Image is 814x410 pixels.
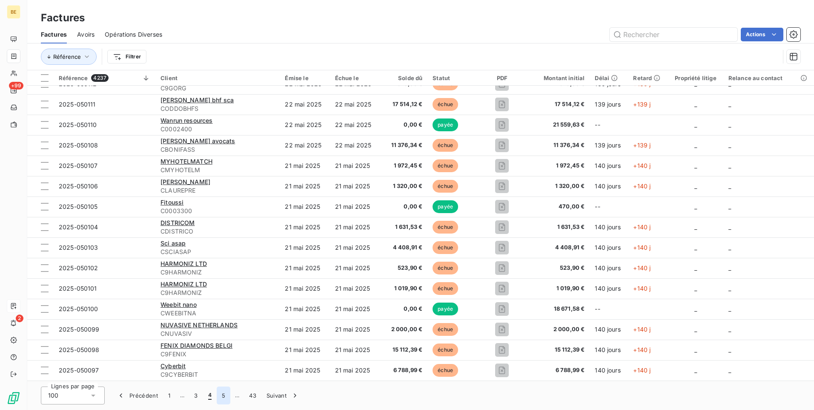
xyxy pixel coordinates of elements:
td: 140 jours [590,360,628,381]
span: Weebit nano [161,301,197,308]
span: C0002400 [161,125,275,133]
span: _ [728,162,731,169]
td: 22 mai 2025 [330,115,380,135]
span: _ [694,121,697,128]
span: 11 376,34 € [529,141,585,150]
span: C0003300 [161,207,275,215]
span: Avoirs [77,30,95,39]
span: Factures [41,30,67,39]
button: Suivant [261,387,304,404]
span: CODDOBHFS [161,104,275,113]
span: +99 [9,82,23,90]
span: _ [728,223,731,231]
span: échue [433,139,458,152]
span: 2025-050098 [59,346,100,353]
iframe: Intercom live chat [785,381,805,401]
span: 2 000,00 € [529,325,585,334]
span: échue [433,323,458,336]
td: 140 jours [590,156,628,176]
span: MYHOTELMATCH [161,158,212,165]
td: 139 jours [590,94,628,115]
span: Référence [53,53,81,60]
span: 0,00 € [385,305,423,313]
td: -- [590,115,628,135]
td: 22 mai 2025 [330,94,380,115]
span: 2025-050106 [59,182,98,190]
td: 21 mai 2025 [280,196,330,217]
input: Rechercher [610,28,737,41]
span: payée [433,303,458,315]
span: _ [694,264,697,271]
td: 140 jours [590,340,628,360]
span: 2025-050103 [59,244,98,251]
span: payée [433,200,458,213]
span: échue [433,180,458,193]
td: 21 mai 2025 [280,258,330,278]
td: 21 mai 2025 [330,299,380,319]
td: 21 mai 2025 [280,217,330,237]
span: CMYHOTELM [161,166,275,174]
span: 1 019,90 € [385,284,423,293]
span: _ [694,367,697,374]
span: 2025-050108 [59,141,98,149]
span: échue [433,159,458,172]
span: _ [694,285,697,292]
td: 21 mai 2025 [280,176,330,196]
div: Statut [433,75,475,81]
td: 22 mai 2025 [280,135,330,156]
span: 2025-050111 [59,101,96,108]
span: _ [728,141,731,149]
td: 21 mai 2025 [280,299,330,319]
span: CBONIFASS [161,145,275,154]
span: 523,90 € [385,264,423,272]
span: 1 972,45 € [385,162,423,170]
span: 2 000,00 € [385,325,423,334]
td: 21 mai 2025 [280,237,330,258]
span: 17 514,12 € [385,100,423,109]
td: 21 mai 2025 [330,340,380,360]
span: DISTRICOM [161,219,195,226]
span: 15 112,39 € [385,346,423,354]
button: 3 [189,387,203,404]
span: 2025-050107 [59,162,98,169]
span: _ [694,326,697,333]
span: 11 376,34 € [385,141,423,150]
span: CWEEBITNA [161,309,275,318]
span: 0,00 € [385,121,423,129]
span: C9HARMONIZ [161,289,275,297]
span: +140 j [633,285,651,292]
span: 6 788,99 € [385,366,423,375]
span: 1 631,53 € [385,223,423,231]
span: +140 j [633,223,651,231]
span: CNUVASIV [161,329,275,338]
span: _ [694,101,697,108]
span: échue [433,221,458,234]
td: 21 mai 2025 [280,340,330,360]
td: 140 jours [590,258,628,278]
span: +140 j [633,367,651,374]
div: PDF [485,75,519,81]
span: 2 [16,315,23,322]
td: 21 mai 2025 [330,176,380,196]
span: 470,00 € [529,202,585,211]
span: CSCIASAP [161,248,275,256]
span: 15 112,39 € [529,346,585,354]
span: 1 972,45 € [529,162,585,170]
span: 523,90 € [529,264,585,272]
td: 21 mai 2025 [330,360,380,381]
span: Wanrun resources [161,117,212,124]
span: 1 320,00 € [529,182,585,191]
span: _ [728,101,731,108]
span: +140 j [633,326,651,333]
span: 100 [48,391,58,400]
span: échue [433,241,458,254]
span: CLAUREPRE [161,186,275,195]
span: _ [728,182,731,190]
span: HARMONIZ LTD [161,280,207,288]
span: 2025-050110 [59,121,97,128]
span: _ [728,305,731,312]
img: Logo LeanPay [7,391,20,405]
span: 2025-050104 [59,223,98,231]
span: +139 j [633,101,651,108]
span: payée [433,118,458,131]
